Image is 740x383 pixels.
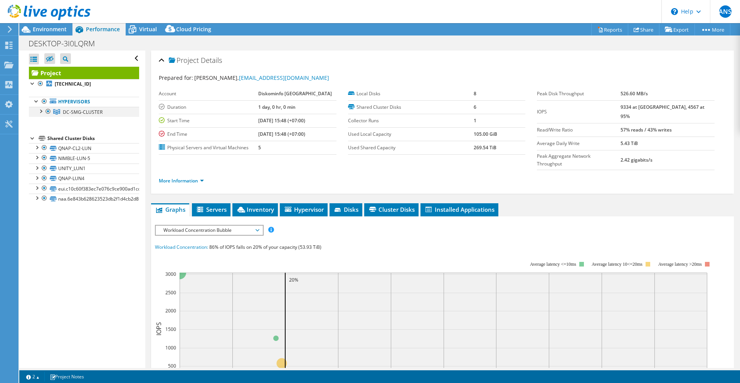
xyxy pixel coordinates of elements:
[258,131,305,137] b: [DATE] 15:48 (+07:00)
[537,90,620,98] label: Peak Disk Throughput
[530,262,576,267] tspan: Average latency <=10ms
[165,271,176,277] text: 3000
[29,174,139,184] a: QNAP-LUN4
[29,67,139,79] a: Project
[159,74,193,81] label: Prepared for:
[29,153,139,163] a: NIMBLE-LUN-5
[201,56,222,65] span: Details
[258,104,296,110] b: 1 day, 0 hr, 0 min
[29,97,139,107] a: Hypervisors
[159,117,258,125] label: Start Time
[621,140,638,147] b: 5.43 TiB
[29,194,139,204] a: naa.6e843b628623523db2f1d4cb2d8f96d3
[194,74,329,81] span: [PERSON_NAME],
[25,39,107,48] h1: DESKTOP-3I0LQRM
[155,206,185,213] span: Graphs
[176,25,211,33] span: Cloud Pricing
[236,206,274,213] span: Inventory
[621,104,705,120] b: 9334 at [GEOGRAPHIC_DATA], 4567 at 95%
[621,90,648,97] b: 526.60 MB/s
[592,262,642,267] tspan: Average latency 10<=20ms
[348,117,474,125] label: Collector Runs
[474,90,476,97] b: 8
[63,109,103,115] span: DC-SMG-CLUSTER
[258,144,261,151] b: 5
[348,144,474,152] label: Used Shared Capacity
[196,206,227,213] span: Servers
[258,90,332,97] b: Diskominfo [GEOGRAPHIC_DATA]
[159,90,258,98] label: Account
[29,164,139,174] a: UNITY_LUN1
[239,74,329,81] a: [EMAIL_ADDRESS][DOMAIN_NAME]
[284,206,324,213] span: Hypervisor
[537,108,620,116] label: IOPS
[258,117,305,124] b: [DATE] 15:48 (+07:00)
[695,24,730,35] a: More
[159,130,258,138] label: End Time
[368,206,415,213] span: Cluster Disks
[139,25,157,33] span: Virtual
[671,8,678,15] svg: \n
[44,372,89,381] a: Project Notes
[348,130,474,138] label: Used Local Capacity
[333,206,358,213] span: Disks
[165,289,176,296] text: 2500
[55,81,91,87] b: [TECHNICAL_ID]
[474,144,496,151] b: 269.54 TiB
[160,226,259,235] span: Workload Concentration Bubble
[165,326,176,332] text: 1500
[474,117,476,124] b: 1
[21,372,45,381] a: 2
[29,107,139,117] a: DC-SMG-CLUSTER
[659,24,695,35] a: Export
[159,177,204,184] a: More Information
[474,131,497,137] b: 105.00 GiB
[29,184,139,194] a: eui.c10c60f383ec7e076c9ce900ad1ccd94
[159,103,258,111] label: Duration
[47,134,139,143] div: Shared Cluster Disks
[621,157,653,163] b: 2.42 gigabits/s
[169,57,199,64] span: Project
[165,344,176,351] text: 1000
[289,277,298,283] text: 20%
[537,140,620,147] label: Average Daily Write
[537,126,620,134] label: Read/Write Ratio
[155,244,208,250] span: Workload Concentration:
[168,363,176,369] text: 500
[155,322,163,335] text: IOPS
[591,24,628,35] a: Reports
[29,79,139,89] a: [TECHNICAL_ID]
[159,144,258,152] label: Physical Servers and Virtual Machines
[628,24,659,35] a: Share
[33,25,67,33] span: Environment
[348,90,474,98] label: Local Disks
[209,244,321,250] span: 86% of IOPS falls on 20% of your capacity (53.93 TiB)
[165,307,176,314] text: 2000
[719,5,732,18] span: ANS
[424,206,494,213] span: Installed Applications
[86,25,120,33] span: Performance
[658,262,702,267] text: Average latency >20ms
[621,127,672,133] b: 57% reads / 43% writes
[474,104,476,110] b: 6
[29,143,139,153] a: QNAP-CL2-LUN
[348,103,474,111] label: Shared Cluster Disks
[537,152,620,168] label: Peak Aggregate Network Throughput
